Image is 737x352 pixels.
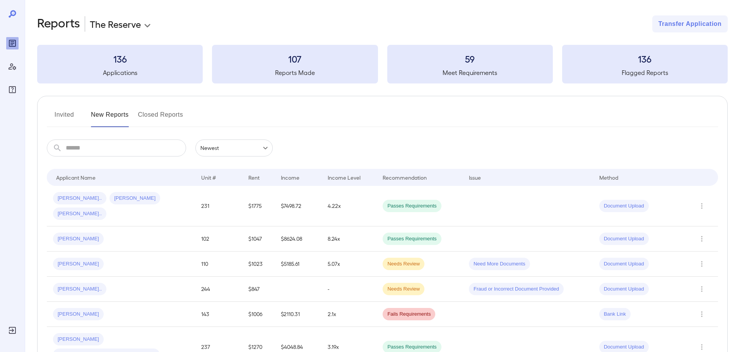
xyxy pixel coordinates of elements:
h5: Flagged Reports [562,68,728,77]
td: 231 [195,186,242,226]
td: 8.24x [321,226,376,252]
td: - [321,277,376,302]
span: [PERSON_NAME] [53,336,104,343]
button: Row Actions [696,258,708,270]
span: Document Upload [599,202,649,210]
button: Invited [47,109,82,127]
span: Fraud or Incorrect Document Provided [469,286,564,293]
span: Fails Requirements [383,311,435,318]
button: Row Actions [696,308,708,320]
button: New Reports [91,109,129,127]
span: Needs Review [383,286,424,293]
div: Log Out [6,324,19,337]
td: $1775 [242,186,275,226]
span: Need More Documents [469,260,530,268]
td: $1023 [242,252,275,277]
span: [PERSON_NAME] [53,235,104,243]
p: The Reserve [90,18,141,30]
h3: 59 [387,53,553,65]
span: [PERSON_NAME] [53,260,104,268]
button: Row Actions [696,200,708,212]
td: $8624.08 [275,226,322,252]
button: Closed Reports [138,109,183,127]
div: Manage Users [6,60,19,73]
div: Reports [6,37,19,49]
td: 102 [195,226,242,252]
span: Bank Link [599,311,631,318]
span: [PERSON_NAME].. [53,195,106,202]
h5: Reports Made [212,68,378,77]
td: $1006 [242,302,275,327]
span: [PERSON_NAME].. [53,210,106,218]
button: Row Actions [696,233,708,245]
td: 4.22x [321,186,376,226]
h3: 107 [212,53,378,65]
td: 2.1x [321,302,376,327]
h5: Meet Requirements [387,68,553,77]
span: [PERSON_NAME] [109,195,160,202]
div: FAQ [6,83,19,96]
div: Newest [195,139,273,156]
td: $7498.72 [275,186,322,226]
td: 110 [195,252,242,277]
div: Method [599,173,618,182]
div: Applicant Name [56,173,96,182]
span: Document Upload [599,260,649,268]
button: Transfer Application [652,15,728,32]
td: 143 [195,302,242,327]
h3: 136 [562,53,728,65]
span: [PERSON_NAME].. [53,286,106,293]
td: $1047 [242,226,275,252]
td: 5.07x [321,252,376,277]
td: $2110.31 [275,302,322,327]
h3: 136 [37,53,203,65]
div: Unit # [201,173,216,182]
span: Passes Requirements [383,343,441,351]
h2: Reports [37,15,80,32]
td: $847 [242,277,275,302]
span: Document Upload [599,235,649,243]
span: Needs Review [383,260,424,268]
h5: Applications [37,68,203,77]
td: $5185.61 [275,252,322,277]
div: Issue [469,173,481,182]
div: Recommendation [383,173,427,182]
div: Income [281,173,299,182]
span: Document Upload [599,343,649,351]
span: Passes Requirements [383,235,441,243]
summary: 136Applications107Reports Made59Meet Requirements136Flagged Reports [37,45,728,83]
button: Row Actions [696,283,708,295]
span: Passes Requirements [383,202,441,210]
span: [PERSON_NAME] [53,311,104,318]
td: 244 [195,277,242,302]
div: Rent [248,173,261,182]
span: Document Upload [599,286,649,293]
div: Income Level [328,173,361,182]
